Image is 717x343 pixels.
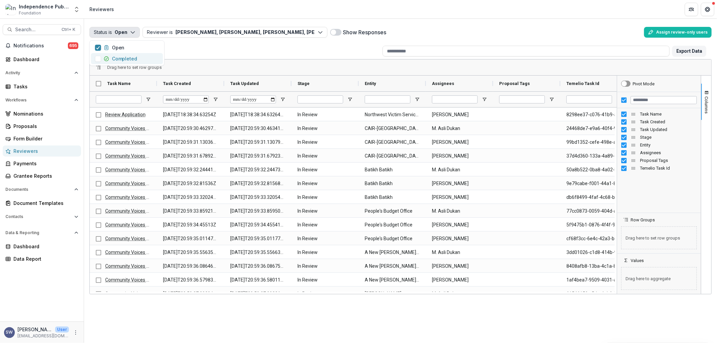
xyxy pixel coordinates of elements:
button: Open Filter Menu [549,97,554,102]
button: Open Filter Menu [213,97,218,102]
span: [DATE]T20:59:31.678927Z [163,149,218,163]
span: M. Asli Dukan [432,204,487,218]
input: Task Created Filter Input [163,95,209,103]
button: Open Filter Menu [347,97,353,102]
span: M. Asli Dukan [432,163,487,177]
p: [PERSON_NAME] [17,326,52,333]
button: Open Documents [3,184,81,195]
div: Row Groups [107,65,162,70]
span: [PERSON_NAME] [432,232,487,246]
span: Documents [5,187,72,192]
nav: breadcrumb [87,4,117,14]
span: [DATE]T20:59:31.130368Z [163,135,218,149]
a: Community Voices Application Evaluation [105,263,193,269]
a: Data Report [3,253,81,264]
div: Dashboard [13,56,76,63]
span: [DATE]T20:59:36.580119Z [230,273,285,287]
span: Drag here to set row groups [107,65,162,70]
span: In Review [297,163,353,177]
a: Payments [3,158,81,169]
div: Entity Column [617,141,701,149]
span: In Review [297,246,353,259]
p: [EMAIL_ADDRESS][DOMAIN_NAME] [17,333,69,339]
div: Proposal Tags Column [617,157,701,164]
span: 8298ee37-c076-41b9-ae53-fa8739a8dd4a [566,108,622,122]
span: 695 [68,42,78,49]
span: Task Created [640,119,697,124]
span: [DATE]T20:59:33.859502Z [230,204,285,218]
label: Show Responses [343,28,386,36]
input: Stage Filter Input [297,95,343,103]
span: 24468de7-e9a6-40f4-9ff2-c40a41493cd8 [566,122,622,135]
div: Independence Public Media Foundation [19,3,69,10]
span: In Review [297,287,353,301]
div: Tasks [13,83,76,90]
span: In Review [297,135,353,149]
button: Open Filter Menu [414,97,420,102]
span: Drag here to aggregate [621,267,697,290]
button: Reviewer is[PERSON_NAME], [PERSON_NAME], [PERSON_NAME], [PERSON_NAME], M. [PERSON_NAME], [PERSON_... [143,27,327,38]
img: Independence Public Media Foundation [5,4,16,15]
div: Proposals [13,123,76,130]
a: Community Voices Application Evaluation [105,236,193,241]
a: Community Voices Application Evaluation [105,181,193,186]
span: In Review [297,149,353,163]
span: [DATE]T20:59:36.086751Z [230,259,285,273]
span: Stage [640,135,697,140]
span: In Review [297,122,353,135]
span: A New [PERSON_NAME] Incorporated [365,246,420,259]
span: Task Name [107,81,131,86]
span: [DATE]T20:59:34.45513Z [163,218,218,232]
span: 37d4d360-133a-4a89-88d2-811bc8fd09b9 [566,149,622,163]
span: [DATE]T20:59:31.679238Z [230,149,285,163]
a: Dashboard [3,241,81,252]
span: 99bd1352-cefe-498e-acb7-eb5900bf0454 [566,135,622,149]
span: 77cc0873-0059-404d-adac-cb12d82f1bcf [566,204,622,218]
input: Task Name Filter Input [96,95,142,103]
span: Stage [297,81,310,86]
span: [DATE]T20:59:32.244413Z [163,163,218,177]
span: In Review [297,218,353,232]
a: Community Voices Application Evaluation [105,153,193,159]
input: Entity Filter Input [365,95,410,103]
span: Contacts [5,214,72,219]
button: Open Activity [3,68,81,78]
span: db6f8499-4faf-4c68-bc1b-e2322a762290 [566,190,622,204]
span: 50a8b522-0ba8-4a02-b0ac-005374d34f8d [566,163,622,177]
input: Assignees Filter Input [432,95,478,103]
span: [PERSON_NAME] [432,259,487,273]
a: Community Voices Application Evaluation [105,208,193,214]
p: Open [112,44,125,51]
span: [DATE]T20:59:36.579831Z [163,273,218,287]
div: Stage Column [617,133,701,141]
button: Status isOpen [89,27,140,38]
span: [DATE]T20:59:34.455414Z [230,218,285,232]
span: People's Budget Office [365,204,420,218]
span: Entity [365,81,376,86]
span: M. Asli Dukan [432,287,487,301]
span: Task Name [640,112,697,117]
button: Export Data [672,46,706,56]
span: [DATE]T20:59:33.320242Z [163,190,218,204]
span: [DATE]T20:59:33.320544Z [230,190,285,204]
span: Batikh Batikh [365,163,420,177]
div: Task Name Column [617,110,701,118]
span: Task Updated [640,127,697,132]
span: Activity [5,71,72,75]
span: cf68f3cc-6e4c-42a3-bda7-5c7234340cf0 [566,232,622,246]
a: Community Voices Application Evaluation [105,222,193,227]
div: Dashboard [13,243,76,250]
span: A New [PERSON_NAME] Incorporated [365,259,420,273]
a: Community Voices Application Evaluation [105,167,193,172]
span: [PERSON_NAME] [432,135,487,149]
span: [DATE]T20:59:35.011478Z [163,232,218,246]
span: [DATE]T20:59:37.093262Z [230,287,285,301]
div: Sherella Williams [6,330,13,335]
a: Tasks [3,81,81,92]
span: [DATE]T18:38:34.63254Z [163,108,218,122]
span: [PERSON_NAME] [432,218,487,232]
div: Document Templates [13,200,76,207]
input: Task Updated Filter Input [230,95,276,103]
span: CAIR-[GEOGRAPHIC_DATA] [365,122,420,135]
span: [PERSON_NAME] [432,190,487,204]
